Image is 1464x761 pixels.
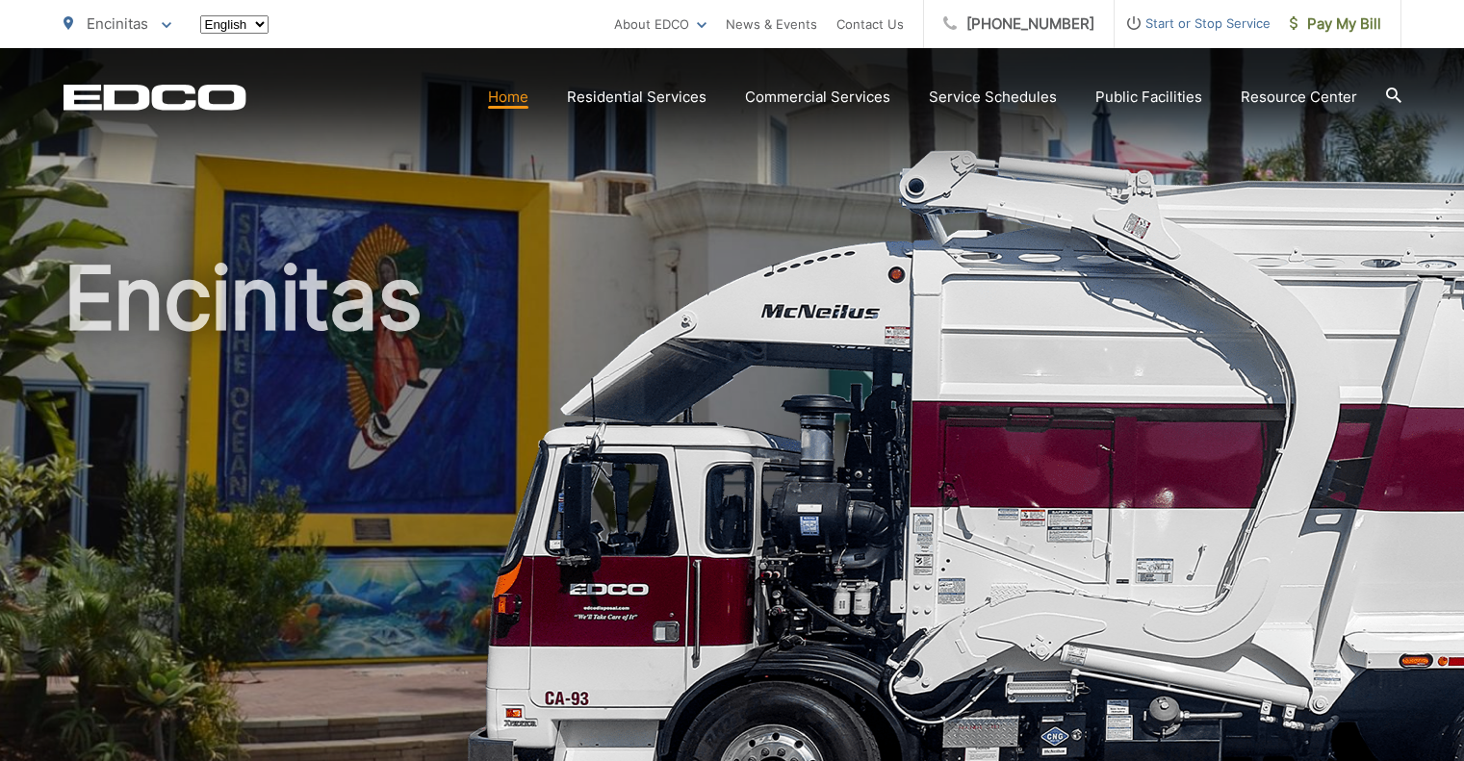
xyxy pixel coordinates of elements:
[488,86,528,109] a: Home
[87,14,148,33] span: Encinitas
[836,13,904,36] a: Contact Us
[726,13,817,36] a: News & Events
[614,13,706,36] a: About EDCO
[1095,86,1202,109] a: Public Facilities
[745,86,890,109] a: Commercial Services
[929,86,1057,109] a: Service Schedules
[200,15,269,34] select: Select a language
[1290,13,1381,36] span: Pay My Bill
[567,86,706,109] a: Residential Services
[64,84,246,111] a: EDCD logo. Return to the homepage.
[1241,86,1357,109] a: Resource Center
